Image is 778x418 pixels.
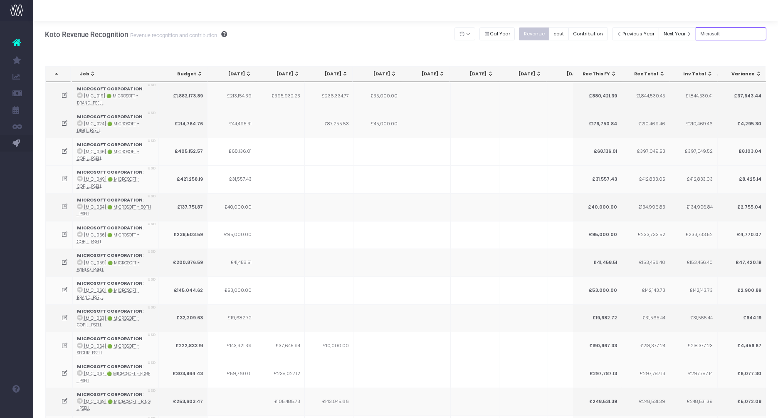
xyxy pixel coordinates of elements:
td: £153,456.40 [669,249,717,276]
td: £47,420.19 [717,249,766,276]
div: [DATE] [409,71,445,77]
td: £134,996.84 [669,193,717,221]
td: £5,072.08 [717,388,766,416]
th: Sep 25: activate to sort column ascending [450,66,498,82]
strong: MICROSOFT CORPORATION [77,280,143,286]
td: £143,045.66 [305,388,353,416]
td: £53,000.00 [207,276,256,304]
td: £142,143.73 [669,276,717,304]
span: USD [148,249,156,255]
td: £214,764.76 [159,110,207,138]
td: £397,049.52 [669,138,717,166]
td: £41,458.51 [573,249,621,276]
td: £421,258.19 [159,165,207,193]
strong: MICROSOFT CORPORATION [77,225,143,231]
abbr: [MIC_024] 🟢 Microsoft - Digital Direct Campaign Program FY25 (H2) - Campaign - Upsell [77,121,139,133]
button: Cal Year [479,27,515,40]
th: Variance: activate to sort column ascending [718,66,766,82]
div: Inv Total [677,71,713,77]
td: £644.19 [717,304,766,332]
td: £412,833.05 [621,165,669,193]
td: £95,000.00 [207,221,256,249]
td: £19,682.72 [207,304,256,332]
td: £2,755.04 [717,193,766,221]
td: £397,049.53 [621,138,669,166]
td: £190,967.33 [573,332,621,360]
td: £210,469.46 [669,110,717,138]
td: £6,077.30 [717,360,766,388]
strong: MICROSOFT CORPORATION [77,308,143,314]
abbr: [MIC_064] 🟢 Microsoft - Security illustration expansion - Brand - Upsell [77,343,139,356]
td: £200,876.59 [159,249,207,276]
td: £236,334.77 [305,82,353,110]
span: USD [148,166,156,172]
strong: MICROSOFT CORPORATION [77,86,143,92]
td: £105,485.73 [256,388,305,416]
strong: MICROSOFT CORPORATION [77,169,143,175]
td: £238,027.12 [256,360,305,388]
td: £8,103.04 [717,138,766,166]
span: USD [148,82,156,88]
div: Rec This FY [580,71,617,77]
td: £8,425.14 [717,165,766,193]
abbr: [MIC_054] 🟢 Microsoft - 50th Event Creative - Brand - Upsell [77,204,151,216]
td: £4,456.67 [717,332,766,360]
td: £248,531.39 [573,388,621,416]
strong: MICROSOFT CORPORATION [77,197,143,203]
td: £53,000.00 [573,276,621,304]
td: £176,750.84 [573,110,621,138]
td: £233,733.52 [621,221,669,249]
div: [DATE] [554,71,590,77]
button: Contribution [568,27,608,40]
td: £1,844,530.41 [669,82,717,110]
td: : [73,360,159,388]
td: £248,531.39 [669,388,717,416]
span: USD [148,277,156,283]
td: £31,565.44 [669,304,717,332]
div: Rec Total [629,71,665,77]
abbr: [MIC_019] 🟢 Microsoft - Brand Retainer FY25 - Brand - Upsell [77,93,138,105]
div: [DATE] [506,71,542,77]
td: £40,000.00 [573,193,621,221]
td: : [73,221,159,249]
td: £145,044.62 [159,276,207,304]
strong: MICROSOFT CORPORATION [77,114,143,120]
div: [DATE] [360,71,396,77]
td: £297,787.13 [573,360,621,388]
td: £297,787.13 [621,360,669,388]
td: £31,565.44 [621,304,669,332]
td: £4,295.30 [717,110,766,138]
button: Previous Year [612,27,659,40]
button: Next Year [659,27,696,40]
td: £233,733.52 [669,221,717,249]
td: £303,864.43 [159,360,207,388]
abbr: [MIC_059] 🟢 Microsoft - Windows Copilot+ PC Competitive Refresh - Brand - Upsell [77,260,140,272]
th: Jul 25: activate to sort column ascending [353,66,401,82]
td: £880,421.39 [573,82,621,110]
td: : [73,388,159,416]
td: £44,495.31 [207,110,256,138]
td: £137,751.87 [159,193,207,221]
td: £143,321.39 [207,332,256,360]
td: £218,377.23 [669,332,717,360]
strong: MICROSOFT CORPORATION [77,336,143,342]
strong: MICROSOFT CORPORATION [77,363,143,370]
td: £1,882,173.89 [159,82,207,110]
input: Search... [696,27,766,40]
td: £218,377.24 [621,332,669,360]
span: USD [148,221,156,227]
div: Budget [167,71,203,77]
abbr: [MIC_056] 🟢 Microsoft - Copilot Consumer Social Videos Extension - Brand - Upsell [77,232,139,244]
th: Oct 25: activate to sort column ascending [498,66,546,82]
td: £40,000.00 [207,193,256,221]
button: cost [549,27,569,40]
th: Aug 25: activate to sort column ascending [401,66,450,82]
td: £405,152.57 [159,138,207,166]
abbr: [MIC_067] 🟢 Microsoft - Edge Mindshare Video Assets - Brand - Upsell [77,371,150,383]
div: [DATE] [215,71,251,77]
th: Apr 25: activate to sort column ascending [207,66,256,82]
td: £213,154.39 [207,82,256,110]
small: Revenue recognition and contribution [128,30,217,39]
td: £1,844,530.45 [621,82,669,110]
td: £10,000.00 [305,332,353,360]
